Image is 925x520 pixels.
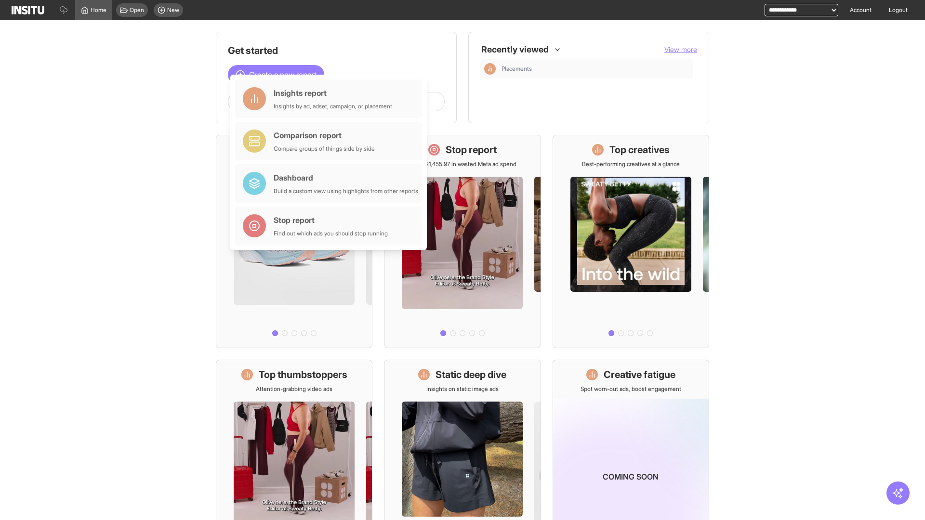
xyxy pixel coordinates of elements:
span: Open [130,6,144,14]
h1: Get started [228,44,445,57]
h1: Top creatives [609,143,670,156]
a: What's live nowSee all active ads instantly [216,135,372,348]
span: Home [91,6,106,14]
span: View more [664,45,697,53]
h1: Stop report [446,143,497,156]
span: New [167,6,179,14]
div: Dashboard [274,172,418,183]
div: Find out which ads you should stop running [274,230,388,237]
h1: Static deep dive [436,368,506,381]
p: Best-performing creatives at a glance [582,160,680,168]
img: Logo [12,6,44,14]
span: Placements [502,65,689,73]
p: Save £21,455.97 in wasted Meta ad spend [408,160,516,168]
span: Placements [502,65,532,73]
div: Stop report [274,214,388,226]
button: Create a new report [228,65,324,84]
span: Create a new report [249,69,317,80]
h1: Top thumbstoppers [259,368,347,381]
div: Insights report [274,87,392,99]
a: Stop reportSave £21,455.97 in wasted Meta ad spend [384,135,541,348]
button: View more [664,45,697,54]
p: Attention-grabbing video ads [256,385,332,393]
p: Insights on static image ads [426,385,499,393]
div: Compare groups of things side by side [274,145,375,153]
div: Insights by ad, adset, campaign, or placement [274,103,392,110]
div: Insights [484,63,496,75]
a: Top creativesBest-performing creatives at a glance [553,135,709,348]
div: Build a custom view using highlights from other reports [274,187,418,195]
div: Comparison report [274,130,375,141]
